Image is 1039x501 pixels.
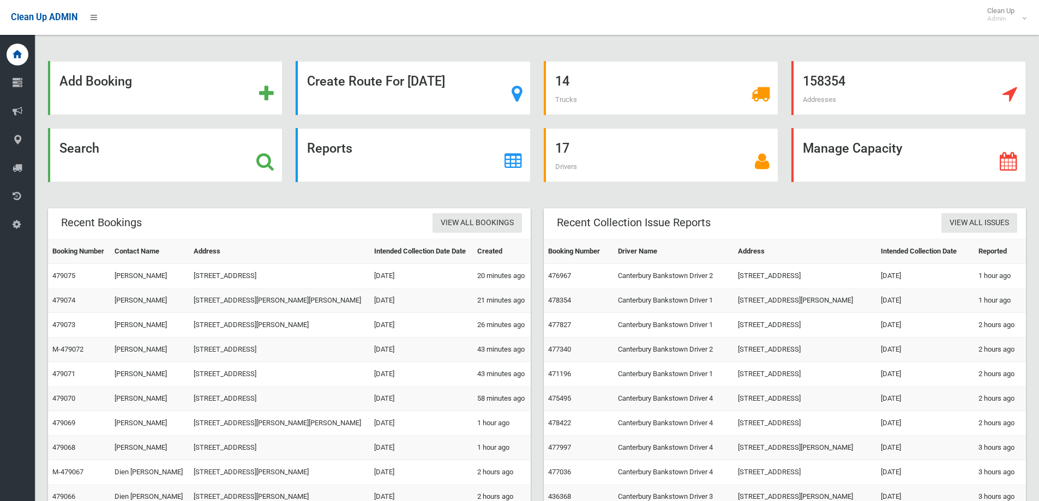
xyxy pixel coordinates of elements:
[548,443,571,451] a: 477997
[52,370,75,378] a: 479071
[189,264,370,288] td: [STREET_ADDRESS]
[734,264,876,288] td: [STREET_ADDRESS]
[974,436,1026,460] td: 3 hours ago
[110,362,189,387] td: [PERSON_NAME]
[876,460,974,485] td: [DATE]
[433,213,522,233] a: View All Bookings
[59,74,132,89] strong: Add Booking
[52,492,75,500] a: 479066
[52,443,75,451] a: 479068
[110,264,189,288] td: [PERSON_NAME]
[548,468,571,476] a: 477036
[974,337,1026,362] td: 2 hours ago
[974,313,1026,337] td: 2 hours ago
[982,7,1025,23] span: Clean Up
[941,213,1017,233] a: View All Issues
[614,411,734,436] td: Canterbury Bankstown Driver 4
[548,321,571,329] a: 477827
[791,61,1026,115] a: 158354 Addresses
[614,362,734,387] td: Canterbury Bankstown Driver 1
[974,362,1026,387] td: 2 hours ago
[974,288,1026,313] td: 1 hour ago
[110,288,189,313] td: [PERSON_NAME]
[544,239,614,264] th: Booking Number
[548,492,571,500] a: 436368
[110,387,189,411] td: [PERSON_NAME]
[734,288,876,313] td: [STREET_ADDRESS][PERSON_NAME]
[876,436,974,460] td: [DATE]
[791,128,1026,182] a: Manage Capacity
[614,239,734,264] th: Driver Name
[370,460,473,485] td: [DATE]
[544,61,778,115] a: 14 Trucks
[614,460,734,485] td: Canterbury Bankstown Driver 4
[614,436,734,460] td: Canterbury Bankstown Driver 4
[473,362,531,387] td: 43 minutes ago
[370,362,473,387] td: [DATE]
[52,321,75,329] a: 479073
[370,313,473,337] td: [DATE]
[974,387,1026,411] td: 2 hours ago
[548,345,571,353] a: 477340
[370,264,473,288] td: [DATE]
[110,239,189,264] th: Contact Name
[110,411,189,436] td: [PERSON_NAME]
[555,162,577,171] span: Drivers
[11,12,77,22] span: Clean Up ADMIN
[110,313,189,337] td: [PERSON_NAME]
[189,436,370,460] td: [STREET_ADDRESS]
[734,313,876,337] td: [STREET_ADDRESS]
[370,337,473,362] td: [DATE]
[614,387,734,411] td: Canterbury Bankstown Driver 4
[974,264,1026,288] td: 1 hour ago
[548,419,571,427] a: 478422
[876,288,974,313] td: [DATE]
[189,387,370,411] td: [STREET_ADDRESS]
[555,74,569,89] strong: 14
[189,411,370,436] td: [STREET_ADDRESS][PERSON_NAME][PERSON_NAME]
[473,460,531,485] td: 2 hours ago
[734,460,876,485] td: [STREET_ADDRESS]
[48,128,283,182] a: Search
[544,128,778,182] a: 17 Drivers
[473,313,531,337] td: 26 minutes ago
[307,74,445,89] strong: Create Route For [DATE]
[59,141,99,156] strong: Search
[548,370,571,378] a: 471196
[876,337,974,362] td: [DATE]
[296,128,530,182] a: Reports
[734,362,876,387] td: [STREET_ADDRESS]
[548,296,571,304] a: 478354
[974,411,1026,436] td: 2 hours ago
[803,141,902,156] strong: Manage Capacity
[555,141,569,156] strong: 17
[110,436,189,460] td: [PERSON_NAME]
[473,436,531,460] td: 1 hour ago
[876,411,974,436] td: [DATE]
[110,337,189,362] td: [PERSON_NAME]
[370,387,473,411] td: [DATE]
[473,239,531,264] th: Created
[974,460,1026,485] td: 3 hours ago
[734,239,876,264] th: Address
[473,264,531,288] td: 20 minutes ago
[876,239,974,264] th: Intended Collection Date
[110,460,189,485] td: Dien [PERSON_NAME]
[803,95,836,104] span: Addresses
[974,239,1026,264] th: Reported
[48,212,155,233] header: Recent Bookings
[876,387,974,411] td: [DATE]
[189,337,370,362] td: [STREET_ADDRESS]
[734,387,876,411] td: [STREET_ADDRESS]
[614,288,734,313] td: Canterbury Bankstown Driver 1
[544,212,724,233] header: Recent Collection Issue Reports
[52,468,83,476] a: M-479067
[473,411,531,436] td: 1 hour ago
[48,61,283,115] a: Add Booking
[52,345,83,353] a: M-479072
[614,313,734,337] td: Canterbury Bankstown Driver 1
[876,264,974,288] td: [DATE]
[876,313,974,337] td: [DATE]
[189,362,370,387] td: [STREET_ADDRESS]
[473,337,531,362] td: 43 minutes ago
